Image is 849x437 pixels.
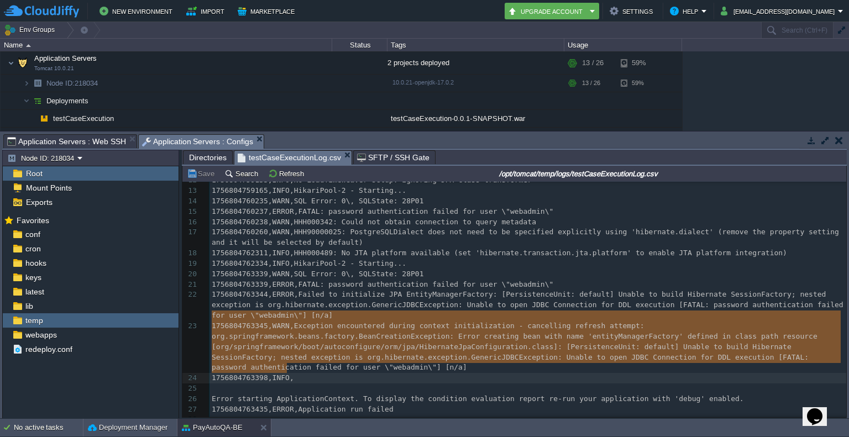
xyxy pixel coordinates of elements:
div: 27 [182,404,200,415]
div: testCaseExecution-0.0.1-SNAPSHOT.war [387,110,564,127]
button: Save [187,169,218,178]
img: AMDAwAAAACH5BAEAAAAALAAAAAABAAEAAAICRAEAOw== [23,75,30,92]
a: latest [23,287,46,297]
span: 218034 [45,78,99,88]
a: keys [23,272,43,282]
div: No active tasks [14,419,83,436]
span: 1756804762334,INFO,HikariPool-2 - Starting... [212,259,406,267]
div: autoverify-0.0.1-SNAPSHOT.war [387,128,564,145]
button: Env Groups [4,22,59,38]
div: 17 [182,227,200,238]
span: Application Servers [33,54,98,63]
a: cron [23,244,43,254]
div: Tags [388,39,564,51]
div: Status [333,39,387,51]
span: Tomcat 10.0.21 [34,65,74,72]
div: 14 [182,196,200,207]
div: Name [1,39,332,51]
span: 1756804760237,ERROR,FATAL: password authentication failed for user \"webadmin\" [212,207,553,215]
button: Help [670,4,701,18]
div: 13 / 26 [582,52,604,74]
a: Deployments [45,96,90,106]
img: AMDAwAAAACH5BAEAAAAALAAAAAABAAEAAAICRAEAOw== [26,44,31,47]
div: 59% [621,75,657,92]
div: 18 [182,248,200,259]
div: 13 / 26 [582,75,600,92]
img: AMDAwAAAACH5BAEAAAAALAAAAAABAAEAAAICRAEAOw== [30,92,45,109]
button: Search [224,169,261,178]
a: Node ID:218034 [45,78,99,88]
button: Node ID: 218034 [7,153,77,163]
span: 1756804763435,ERROR,Application run failed [212,405,394,413]
div: 16 [182,217,200,228]
a: lib [23,301,35,311]
img: AMDAwAAAACH5BAEAAAAALAAAAAABAAEAAAICRAEAOw== [36,110,52,127]
a: Exports [24,197,54,207]
button: [EMAIL_ADDRESS][DOMAIN_NAME] [721,4,838,18]
span: 1756804763398,INFO, [212,373,294,382]
span: 1756804762311,INFO,HHH000489: No JTA platform available (set 'hibernate.transaction.jta.platform'... [212,249,787,257]
a: Favorites [14,216,51,225]
img: AMDAwAAAACH5BAEAAAAALAAAAAABAAEAAAICRAEAOw== [23,92,30,109]
img: AMDAwAAAACH5BAEAAAAALAAAAAABAAEAAAICRAEAOw== [8,52,14,74]
button: Upgrade Account [508,4,586,18]
span: 10.0.21-openjdk-17.0.2 [392,79,454,86]
div: 28 [182,415,200,425]
span: 1756804760238,WARN,HHH000342: Could not obtain connection to query metadata [212,218,536,226]
span: SFTP / SSH Gate [357,151,429,164]
span: testCaseExecutionLog.csv [238,151,341,165]
div: 24 [182,373,200,383]
span: 1756804760260,WARN,HHH90000025: PostgreSQLDialect does not need to be specified explicitly using ... [212,228,843,246]
img: AMDAwAAAACH5BAEAAAAALAAAAAABAAEAAAICRAEAOw== [15,52,30,74]
a: redeploy.conf [23,344,74,354]
div: 22 [182,289,200,300]
span: conf [23,229,42,239]
img: AMDAwAAAACH5BAEAAAAALAAAAAABAAEAAAICRAEAOw== [30,128,36,145]
div: Usage [565,39,682,51]
span: Directories [189,151,227,164]
span: 1756804763344,ERROR,Failed to initialize JPA EntityManagerFactory: [PersistenceUnit: default] Una... [212,290,848,319]
a: webapps [23,330,59,340]
span: Mount Points [24,183,74,193]
img: AMDAwAAAACH5BAEAAAAALAAAAAABAAEAAAICRAEAOw== [30,110,36,127]
div: 20 [182,269,200,280]
img: CloudJiffy [4,4,79,18]
button: Marketplace [238,4,298,18]
div: 2 projects deployed [387,52,564,74]
img: AMDAwAAAACH5BAEAAAAALAAAAAABAAEAAAICRAEAOw== [36,128,52,145]
div: 59% [621,52,657,74]
div: 21 [182,280,200,290]
div: 26 [182,394,200,404]
iframe: chat widget [803,393,838,426]
span: 1756804760235,WARN,SQL Error: 0\, SQLState: 28P01 [212,197,424,205]
span: 1756804763339,ERROR,FATAL: password authentication failed for user \"webadmin\" [212,280,553,288]
div: 25 [182,383,200,394]
span: Application Servers : Web SSH [7,135,126,148]
span: 1756804763339,WARN,SQL Error: 0\, SQLState: 28P01 [212,270,424,278]
div: 23 [182,321,200,331]
a: testCaseExecution [52,114,116,123]
span: Error starting ApplicationContext. To display the condition evaluation report re-run your applica... [212,394,744,403]
a: Root [24,169,44,178]
button: Deployment Manager [88,422,167,433]
span: Node ID: [46,79,75,87]
div: 13 [182,186,200,196]
button: Settings [610,4,656,18]
div: 15 [182,207,200,217]
button: Refresh [268,169,307,178]
a: temp [23,315,45,325]
span: Application Servers : Configs [142,135,254,149]
a: hooks [23,258,48,268]
button: Import [186,4,228,18]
